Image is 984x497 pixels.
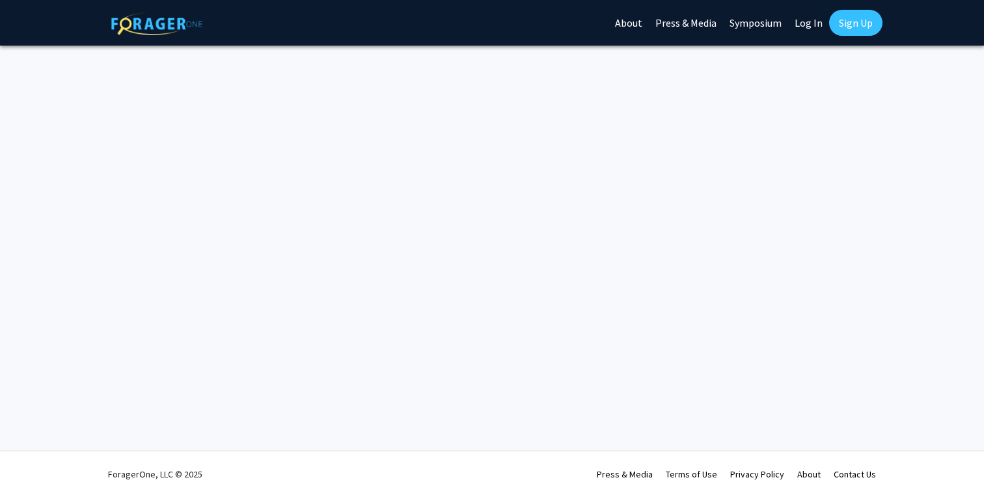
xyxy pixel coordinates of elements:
a: Sign Up [829,10,882,36]
a: Contact Us [834,468,876,480]
div: ForagerOne, LLC © 2025 [108,451,202,497]
a: About [797,468,821,480]
a: Press & Media [597,468,653,480]
a: Privacy Policy [730,468,784,480]
img: ForagerOne Logo [111,12,202,35]
a: Terms of Use [666,468,717,480]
